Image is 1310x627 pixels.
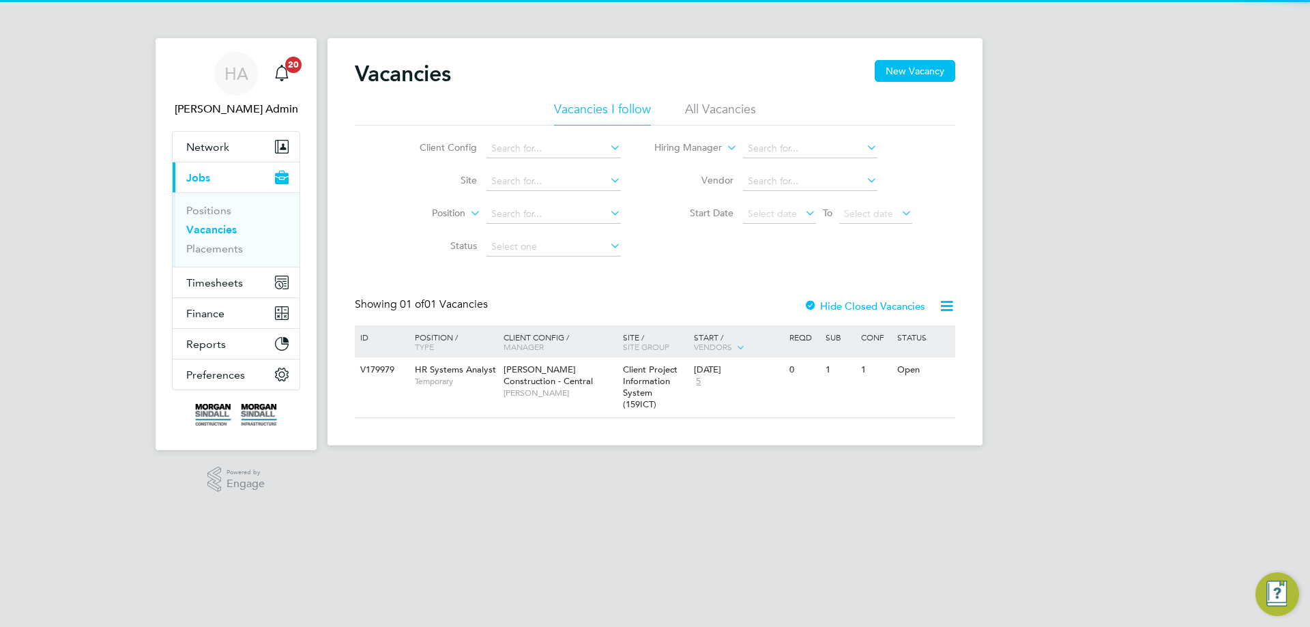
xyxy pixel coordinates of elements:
[486,139,621,158] input: Search for...
[227,467,265,478] span: Powered by
[655,207,733,219] label: Start Date
[858,358,893,383] div: 1
[858,325,893,349] div: Conf
[504,364,593,387] span: [PERSON_NAME] Construction - Central
[655,174,733,186] label: Vendor
[1255,572,1299,616] button: Engage Resource Center
[186,276,243,289] span: Timesheets
[694,364,783,376] div: [DATE]
[172,404,300,426] a: Go to home page
[173,360,300,390] button: Preferences
[786,358,821,383] div: 0
[355,297,491,312] div: Showing
[227,478,265,490] span: Engage
[173,298,300,328] button: Finance
[186,141,229,154] span: Network
[186,368,245,381] span: Preferences
[398,239,477,252] label: Status
[387,207,465,220] label: Position
[804,300,925,312] label: Hide Closed Vacancies
[822,325,858,349] div: Sub
[623,341,669,352] span: Site Group
[643,141,722,155] label: Hiring Manager
[500,325,620,358] div: Client Config /
[894,325,953,349] div: Status
[357,325,405,349] div: ID
[285,57,302,73] span: 20
[743,172,877,191] input: Search for...
[875,60,955,82] button: New Vacancy
[186,338,226,351] span: Reports
[486,237,621,257] input: Select one
[786,325,821,349] div: Reqd
[743,139,877,158] input: Search for...
[694,376,703,388] span: 5
[415,364,496,375] span: HR Systems Analyst
[844,207,893,220] span: Select date
[207,467,265,493] a: Powered byEngage
[186,242,243,255] a: Placements
[822,358,858,383] div: 1
[819,204,836,222] span: To
[620,325,691,358] div: Site /
[894,358,953,383] div: Open
[486,172,621,191] input: Search for...
[405,325,500,358] div: Position /
[398,141,477,154] label: Client Config
[694,341,732,352] span: Vendors
[173,267,300,297] button: Timesheets
[186,171,210,184] span: Jobs
[623,364,678,410] span: Client Project Information System (159ICT)
[504,388,616,398] span: [PERSON_NAME]
[224,65,248,83] span: HA
[415,341,434,352] span: Type
[415,376,497,387] span: Temporary
[172,101,300,117] span: Hays Admin
[400,297,488,311] span: 01 Vacancies
[173,329,300,359] button: Reports
[186,223,237,236] a: Vacancies
[195,404,277,426] img: morgansindall-logo-retina.png
[486,205,621,224] input: Search for...
[355,60,451,87] h2: Vacancies
[554,101,651,126] li: Vacancies I follow
[173,132,300,162] button: Network
[156,38,317,450] nav: Main navigation
[690,325,786,360] div: Start /
[173,162,300,192] button: Jobs
[400,297,424,311] span: 01 of
[186,204,231,217] a: Positions
[173,192,300,267] div: Jobs
[398,174,477,186] label: Site
[357,358,405,383] div: V179979
[172,52,300,117] a: HA[PERSON_NAME] Admin
[748,207,797,220] span: Select date
[504,341,544,352] span: Manager
[685,101,756,126] li: All Vacancies
[268,52,295,96] a: 20
[186,307,224,320] span: Finance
